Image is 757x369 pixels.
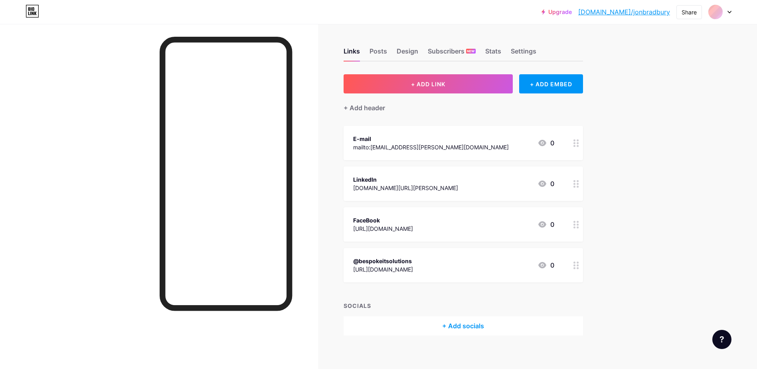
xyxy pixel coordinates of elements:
[538,220,554,229] div: 0
[485,46,501,61] div: Stats
[538,260,554,270] div: 0
[344,316,583,335] div: + Add socials
[519,74,583,93] div: + ADD EMBED
[344,46,360,61] div: Links
[682,8,697,16] div: Share
[353,224,413,233] div: [URL][DOMAIN_NAME]
[353,135,509,143] div: E-mail
[344,302,583,310] div: SOCIALS
[538,179,554,188] div: 0
[397,46,418,61] div: Design
[542,9,572,15] a: Upgrade
[353,143,509,151] div: mailto:[EMAIL_ADDRESS][PERSON_NAME][DOMAIN_NAME]
[467,49,474,54] span: NEW
[344,103,385,113] div: + Add header
[344,74,513,93] button: + ADD LINK
[578,7,670,17] a: [DOMAIN_NAME]/jonbradbury
[353,257,413,265] div: @bespokeitsolutions
[353,175,458,184] div: LinkedIn
[370,46,387,61] div: Posts
[511,46,536,61] div: Settings
[538,138,554,148] div: 0
[428,46,476,61] div: Subscribers
[353,265,413,274] div: [URL][DOMAIN_NAME]
[411,81,445,87] span: + ADD LINK
[353,216,413,224] div: FaceBook
[353,184,458,192] div: [DOMAIN_NAME][URL][PERSON_NAME]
